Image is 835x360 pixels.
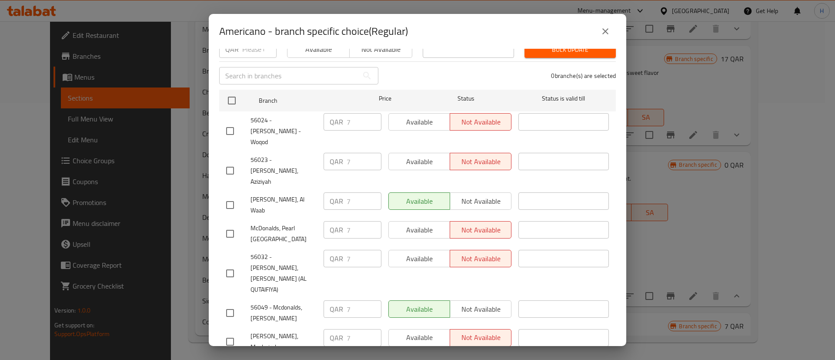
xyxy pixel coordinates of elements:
[330,304,343,314] p: QAR
[356,93,414,104] span: Price
[330,253,343,264] p: QAR
[330,117,343,127] p: QAR
[219,67,358,84] input: Search in branches
[291,43,346,56] span: Available
[347,329,381,347] input: Please enter price
[330,333,343,343] p: QAR
[250,194,317,216] span: [PERSON_NAME], Al Waab
[259,95,349,106] span: Branch
[347,300,381,318] input: Please enter price
[330,196,343,206] p: QAR
[250,155,317,187] span: 56023 - [PERSON_NAME], Aziziyah
[250,331,317,353] span: [PERSON_NAME], Musheireb
[421,93,511,104] span: Status
[287,40,350,58] button: Available
[347,113,381,131] input: Please enter price
[242,40,277,58] input: Please enter price
[250,115,317,148] span: 56024 - [PERSON_NAME] - Woqod
[347,221,381,239] input: Please enter price
[330,156,343,167] p: QAR
[250,302,317,324] span: 56049 - Mcdonalds, [PERSON_NAME]
[531,44,609,55] span: Bulk update
[524,42,616,58] button: Bulk update
[595,21,616,42] button: close
[353,43,408,56] span: Not available
[349,40,412,58] button: Not available
[347,250,381,267] input: Please enter price
[518,93,609,104] span: Status is valid till
[551,71,616,80] p: 0 branche(s) are selected
[330,225,343,235] p: QAR
[347,153,381,170] input: Please enter price
[225,44,239,54] p: QAR
[347,192,381,210] input: Please enter price
[250,252,317,295] span: 56032 - [PERSON_NAME], [PERSON_NAME] (AL QUTAIFIYA)
[250,223,317,245] span: McDonalds, Pearl [GEOGRAPHIC_DATA]
[219,24,408,38] h2: Americano - branch specific choice(Regular)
